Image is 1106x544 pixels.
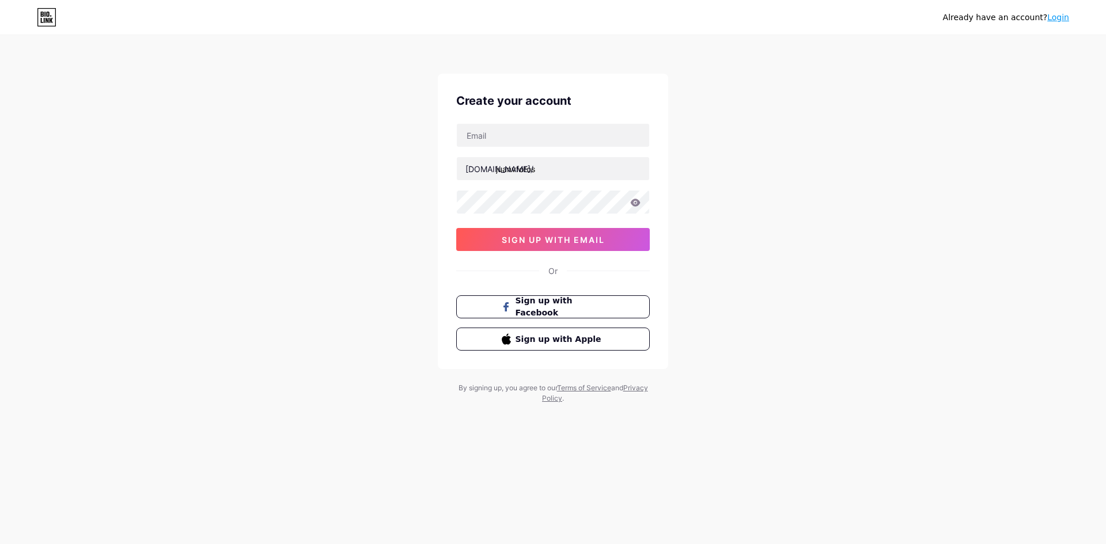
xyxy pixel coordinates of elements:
button: Sign up with Facebook [456,295,650,318]
input: Email [457,124,649,147]
a: Login [1047,13,1069,22]
button: Sign up with Apple [456,328,650,351]
span: sign up with email [502,235,605,245]
div: Or [548,265,558,277]
span: Sign up with Apple [516,333,605,345]
input: username [457,157,649,180]
div: By signing up, you agree to our and . [455,383,651,404]
div: [DOMAIN_NAME]/ [465,163,533,175]
button: sign up with email [456,228,650,251]
span: Sign up with Facebook [516,295,605,319]
div: Already have an account? [943,12,1069,24]
a: Terms of Service [557,383,611,392]
div: Create your account [456,92,650,109]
